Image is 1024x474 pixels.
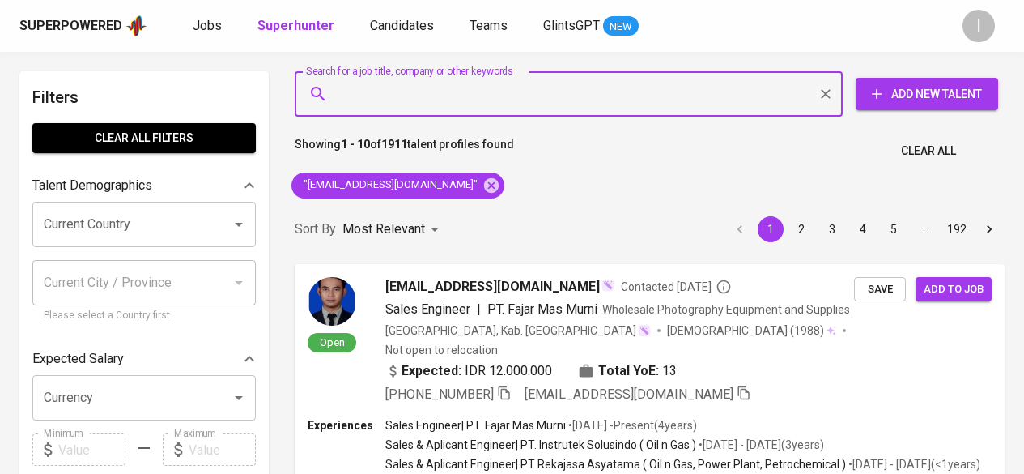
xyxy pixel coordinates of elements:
[470,16,511,36] a: Teams
[854,277,906,302] button: Save
[862,280,898,299] span: Save
[942,216,971,242] button: Go to page 192
[257,18,334,33] b: Superhunter
[667,322,836,339] div: (1988)
[295,136,514,166] p: Showing of talent profiles found
[566,417,697,433] p: • [DATE] - Present ( 4 years )
[385,277,600,297] span: [EMAIL_ADDRESS][DOMAIN_NAME]
[32,123,256,153] button: Clear All filters
[911,221,937,237] div: …
[32,343,256,375] div: Expected Salary
[193,16,225,36] a: Jobs
[598,361,659,381] b: Total YoE:
[894,136,962,166] button: Clear All
[916,277,992,302] button: Add to job
[342,215,444,245] div: Most Relevant
[227,386,250,409] button: Open
[44,308,244,324] p: Please select a Country first
[342,220,425,239] p: Most Relevant
[370,18,434,33] span: Candidates
[385,386,494,402] span: [PHONE_NUMBER]
[257,16,338,36] a: Superhunter
[402,361,461,381] b: Expected:
[696,437,824,453] p: • [DATE] - [DATE] ( 3 years )
[856,78,998,110] button: Add New Talent
[125,14,147,38] img: app logo
[313,335,351,349] span: Open
[385,417,566,433] p: Sales Engineer | PT. Fajar Mas Murni
[603,19,639,35] span: NEW
[308,277,356,326] img: 06d63c3163b0b59a59c0bd3544c62eb2.jpg
[881,216,907,242] button: Go to page 5
[758,216,784,242] button: page 1
[32,176,152,195] p: Talent Demographics
[962,10,995,42] div: I
[193,18,222,33] span: Jobs
[819,216,845,242] button: Go to page 3
[227,213,250,236] button: Open
[543,16,639,36] a: GlintsGPT NEW
[602,303,850,316] span: Wholesale Photography Equipment and Supplies
[487,301,597,317] span: PT. Fajar Mas Murni
[189,433,256,466] input: Value
[385,322,651,339] div: [GEOGRAPHIC_DATA], Kab. [GEOGRAPHIC_DATA]
[19,17,122,36] div: Superpowered
[370,16,437,36] a: Candidates
[385,301,470,317] span: Sales Engineer
[385,342,498,358] p: Not open to relocation
[724,216,1005,242] nav: pagination navigation
[58,433,125,466] input: Value
[32,349,124,369] p: Expected Salary
[385,361,552,381] div: IDR 12.000.000
[381,138,407,151] b: 1911
[601,279,614,292] img: magic_wand.svg
[638,324,651,337] img: magic_wand.svg
[976,216,1002,242] button: Go to next page
[901,141,956,161] span: Clear All
[525,386,733,402] span: [EMAIL_ADDRESS][DOMAIN_NAME]
[788,216,814,242] button: Go to page 2
[846,456,980,472] p: • [DATE] - [DATE] ( <1 years )
[814,83,837,105] button: Clear
[385,456,846,472] p: Sales & Aplicant Engineer | PT Rekajasa Asyatama ( Oil n Gas, Power Plant, Petrochemical )
[543,18,600,33] span: GlintsGPT
[32,169,256,202] div: Talent Demographics
[470,18,508,33] span: Teams
[869,84,985,105] span: Add New Talent
[341,138,370,151] b: 1 - 10
[850,216,876,242] button: Go to page 4
[32,84,256,110] h6: Filters
[662,361,677,381] span: 13
[924,280,984,299] span: Add to job
[291,173,504,199] div: "[EMAIL_ADDRESS][DOMAIN_NAME]"
[19,14,147,38] a: Superpoweredapp logo
[621,279,732,295] span: Contacted [DATE]
[308,417,385,433] p: Experiences
[45,128,243,148] span: Clear All filters
[385,437,696,453] p: Sales & Aplicant Engineer | PT. Instrutek Solusindo ( Oil n Gas )
[291,177,487,193] span: "[EMAIL_ADDRESS][DOMAIN_NAME]"
[716,279,732,295] svg: By Jakarta recruiter
[295,220,336,239] p: Sort By
[667,322,790,339] span: [DEMOGRAPHIC_DATA]
[477,300,481,319] span: |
